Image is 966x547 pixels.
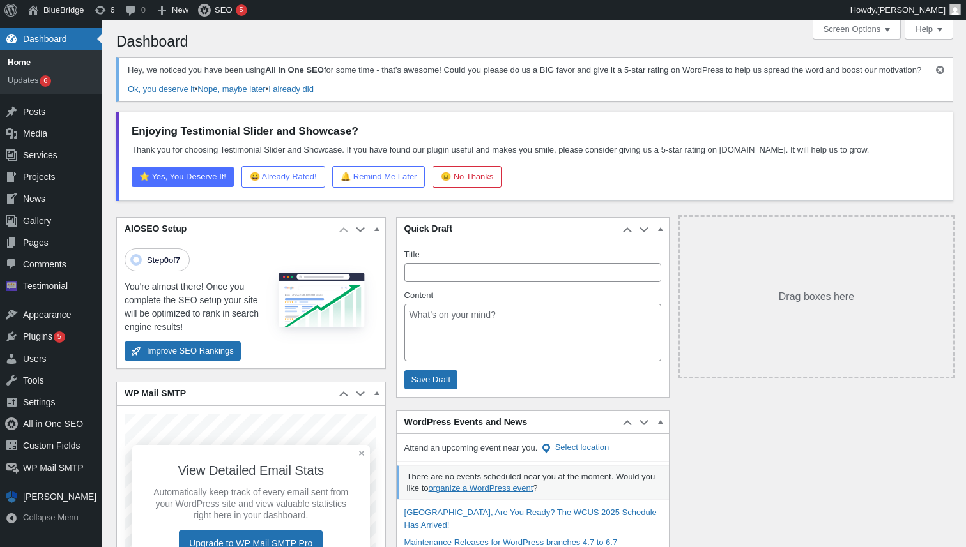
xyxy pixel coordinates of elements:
[636,414,652,430] button: Move down
[636,221,652,237] button: Move down
[555,442,609,452] span: Select location
[117,218,335,241] h2: AIOSEO Setup
[176,255,180,265] strong: 7
[335,221,352,237] button: Move up
[332,166,425,188] a: 🔔 Remind Me Later
[404,370,457,389] input: Save Draft
[151,464,351,477] h2: View Detailed Email Stats
[147,256,180,264] span: Step of
[197,84,265,94] a: Nope, maybe later
[341,172,417,181] span: 🔔 Remind Me Later
[132,125,940,138] h3: Enjoying Testimonial Slider and Showcase?
[404,443,538,453] span: Attend an upcoming event near you.
[151,486,351,521] p: Automatically keep track of every email sent from your WordPress site and view valuable statistic...
[397,411,619,434] h2: WordPress Events and News
[352,221,369,237] button: Move down
[404,290,434,301] label: Content
[652,221,669,237] button: Toggle panel:
[404,223,452,236] span: Quick Draft
[905,20,953,40] button: Help
[813,20,901,40] button: Screen Options
[132,167,234,187] a: ⭐ Yes, You Deserve It!
[126,63,928,78] p: Hey, we noticed you have been using for some time - that’s awesome! Could you please do us a BIG ...
[404,249,420,260] label: Title
[57,333,61,340] span: 5
[352,386,369,402] button: Move down
[125,280,266,334] p: You're almost there! Once you complete the SEO setup your site will be optimized to rank in searc...
[652,414,669,430] button: Toggle panel: WordPress Events and News
[43,77,47,84] span: 6
[441,172,493,181] span: 😐 No Thanks
[268,84,314,94] a: I already did
[404,537,618,547] a: Maintenance Releases for WordPress branches 4.7 to 6.7
[116,27,953,54] h1: Dashboard
[236,4,247,16] div: 5
[397,465,669,499] li: There are no events scheduled near you at the moment. Would you like to ?
[928,58,952,82] button: Dismiss this notice.
[164,255,169,265] strong: 0
[126,82,928,97] p: • •
[619,221,636,237] button: Move up
[369,221,385,237] button: Toggle panel: AIOSEO Setup
[139,172,226,181] span: ⭐ Yes, You Deserve It!
[250,172,317,181] span: 😀 Already Rated!
[429,483,533,493] a: organize a WordPress event
[540,442,609,455] button: Select location
[404,507,657,530] a: [GEOGRAPHIC_DATA], Are You Ready? The WCUS 2025 Schedule Has Arrived!
[877,5,946,15] span: [PERSON_NAME]
[117,382,335,405] h2: WP Mail SMTP
[132,144,940,156] p: Thank you for choosing Testimonial Slider and Showcase. If you have found our plugin useful and m...
[128,84,195,94] a: Ok, you deserve it
[335,386,352,402] button: Move up
[265,65,324,75] strong: All in One SEO
[369,386,385,402] button: Toggle panel: WP Mail SMTP
[619,414,636,430] button: Move up
[241,166,325,188] a: 😀 Already Rated!
[215,5,232,15] span: SEO
[125,341,241,361] a: Improve SEO Rankings
[433,166,502,188] a: 😐 No Thanks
